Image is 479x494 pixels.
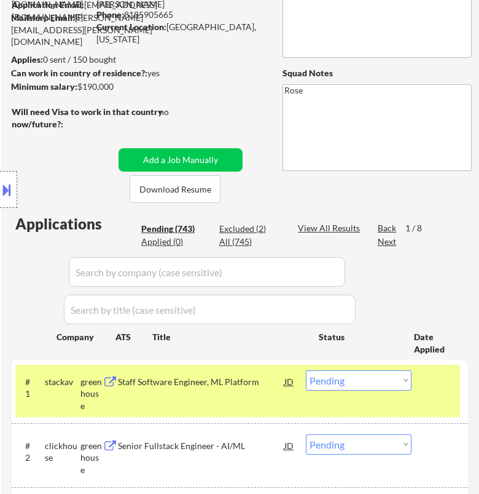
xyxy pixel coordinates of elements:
[96,9,270,21] div: 8185905665
[152,331,307,343] div: Title
[118,440,284,452] div: Senior Fullstack Engineer - AI/ML
[25,376,35,400] div: #1
[56,331,115,343] div: Company
[283,434,294,456] div: JD
[11,67,212,79] div: yes
[298,222,364,234] div: View All Results
[378,236,397,248] div: Next
[11,12,75,23] strong: Mailslurp Email:
[414,331,453,355] div: Date Applied
[25,440,35,464] div: #2
[45,440,80,464] div: clickhouse
[11,12,195,48] div: [PERSON_NAME][EMAIL_ADDRESS][PERSON_NAME][DOMAIN_NAME]
[219,236,281,248] div: All (745)
[96,22,166,32] strong: Current Location:
[282,67,472,79] div: Squad Notes
[80,440,103,476] div: greenhouse
[219,223,281,235] div: Excluded (2)
[80,376,103,412] div: greenhouse
[11,54,216,66] div: 0 sent / 150 bought
[115,331,152,343] div: ATS
[64,295,356,324] input: Search by title (case sensitive)
[96,9,124,20] strong: Phone:
[11,68,147,78] strong: Can work in country of residence?:
[45,376,80,388] div: stackav
[283,370,294,392] div: JD
[96,21,270,45] div: [GEOGRAPHIC_DATA], [US_STATE]
[405,222,434,234] div: 1 / 8
[118,376,284,388] div: Staff Software Engineer, ML Platform
[11,54,43,65] strong: Applies:
[378,222,397,234] div: Back
[319,325,396,348] div: Status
